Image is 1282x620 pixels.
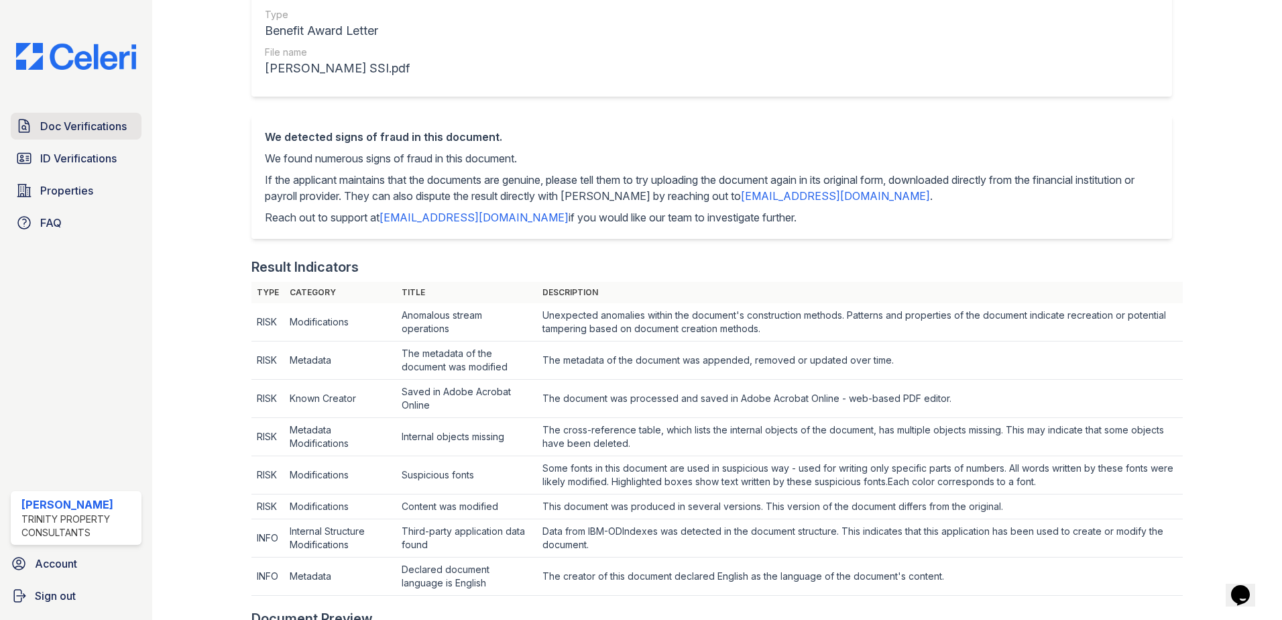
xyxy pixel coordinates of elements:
td: Modifications [284,495,396,519]
td: Unexpected anomalies within the document's construction methods. Patterns and properties of the d... [537,303,1183,342]
th: Title [396,282,537,303]
td: RISK [251,380,284,418]
td: RISK [251,456,284,495]
td: Known Creator [284,380,396,418]
td: RISK [251,495,284,519]
a: ID Verifications [11,145,141,172]
td: The cross-reference table, which lists the internal objects of the document, has multiple objects... [537,418,1183,456]
td: The creator of this document declared English as the language of the document's content. [537,558,1183,596]
td: INFO [251,519,284,558]
td: Content was modified [396,495,537,519]
div: Benefit Award Letter [265,21,410,40]
div: We detected signs of fraud in this document. [265,129,1159,145]
div: File name [265,46,410,59]
th: Description [537,282,1183,303]
td: Some fonts in this document are used in suspicious way - used for writing only specific parts of ... [537,456,1183,495]
td: RISK [251,418,284,456]
div: [PERSON_NAME] SSI.pdf [265,59,410,78]
td: The metadata of the document was modified [396,342,537,380]
td: Modifications [284,456,396,495]
td: Modifications [284,303,396,342]
td: Internal Structure Modifications [284,519,396,558]
td: INFO [251,558,284,596]
td: Data from IBM-ODIndexes was detected in the document structure. This indicates that this applicat... [537,519,1183,558]
span: FAQ [40,215,62,231]
td: Metadata [284,558,396,596]
span: Account [35,556,77,572]
th: Type [251,282,284,303]
iframe: chat widget [1226,566,1269,607]
td: Internal objects missing [396,418,537,456]
td: RISK [251,342,284,380]
span: ID Verifications [40,150,117,166]
a: Sign out [5,582,147,609]
th: Category [284,282,396,303]
a: FAQ [11,209,141,236]
span: Doc Verifications [40,118,127,134]
td: RISK [251,303,284,342]
div: Type [265,8,410,21]
div: Trinity Property Consultants [21,513,136,539]
span: Sign out [35,588,76,604]
span: Properties [40,183,93,199]
p: If the applicant maintains that the documents are genuine, please tell them to try uploading the ... [265,172,1159,204]
td: The metadata of the document was appended, removed or updated over time. [537,342,1183,380]
a: Account [5,550,147,577]
td: This document was produced in several versions. This version of the document differs from the ori... [537,495,1183,519]
p: We found numerous signs of fraud in this document. [265,150,1159,166]
td: Third-party application data found [396,519,537,558]
a: Doc Verifications [11,113,141,140]
td: The document was processed and saved in Adobe Acrobat Online - web-based PDF editor. [537,380,1183,418]
img: CE_Logo_Blue-a8612792a0a2168367f1c8372b55b34899dd931a85d93a1a3d3e32e68fde9ad4.png [5,43,147,70]
div: Result Indicators [251,258,359,276]
td: Anomalous stream operations [396,303,537,342]
td: Saved in Adobe Acrobat Online [396,380,537,418]
a: Properties [11,177,141,204]
p: Reach out to support at if you would like our team to investigate further. [265,209,1159,225]
td: Declared document language is English [396,558,537,596]
div: [PERSON_NAME] [21,497,136,513]
span: . [930,189,933,203]
a: [EMAIL_ADDRESS][DOMAIN_NAME] [741,189,930,203]
td: Metadata [284,342,396,380]
td: Suspicious fonts [396,456,537,495]
td: Metadata Modifications [284,418,396,456]
a: [EMAIL_ADDRESS][DOMAIN_NAME] [380,211,569,224]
